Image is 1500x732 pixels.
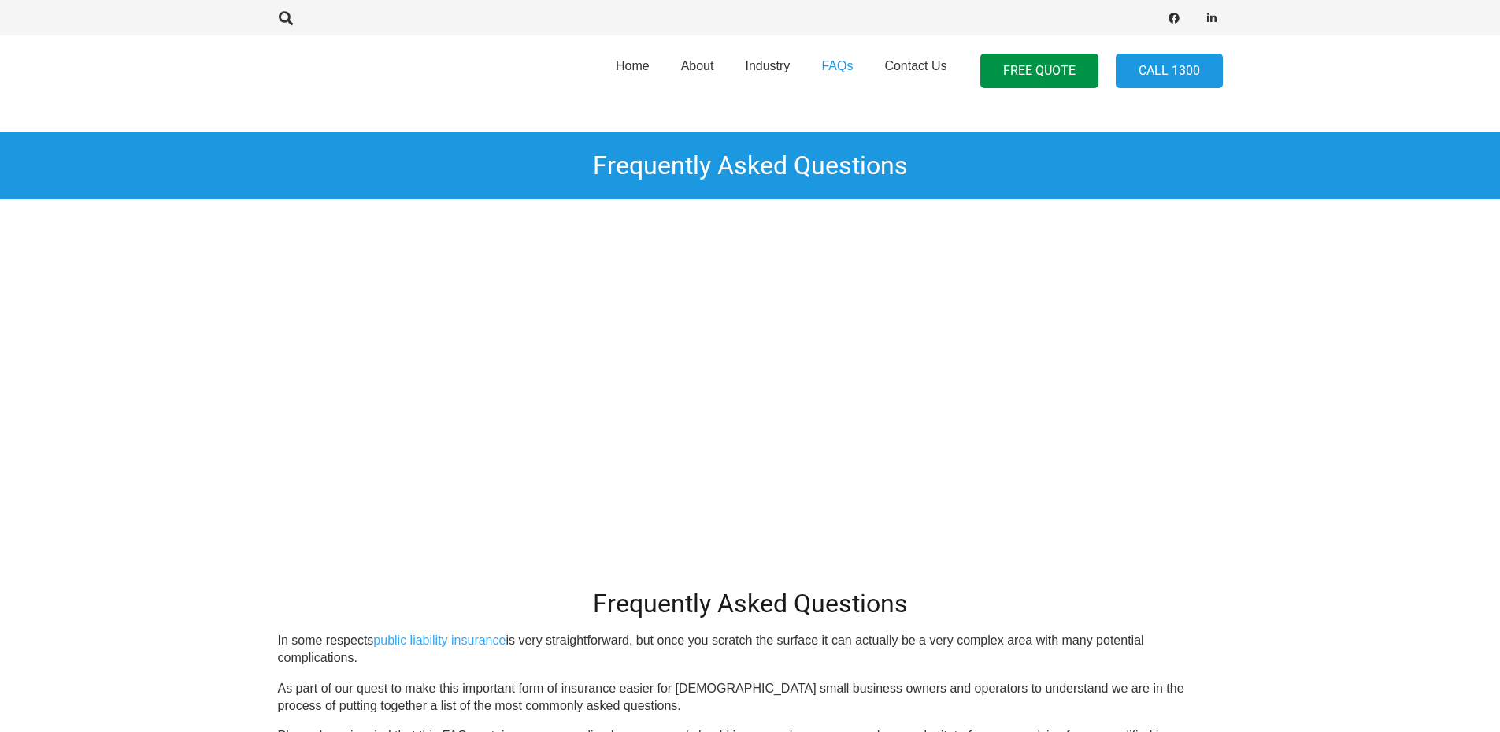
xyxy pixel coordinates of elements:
[869,31,962,111] a: Contact Us
[884,59,946,72] span: Contact Us
[600,31,665,111] a: Home
[806,31,869,111] a: FAQs
[373,634,506,647] a: public liability insurance
[1116,54,1223,89] a: Call 1300
[821,59,853,72] span: FAQs
[665,31,730,111] a: About
[616,59,650,72] span: Home
[278,680,1223,715] p: As part of our quest to make this important form of insurance easier for [DEMOGRAPHIC_DATA] small...
[1201,7,1223,29] a: LinkedIn
[745,59,790,72] span: Industry
[271,11,302,25] a: Search
[681,59,714,72] span: About
[278,632,1223,667] p: In some respects is very straightforward, but once you scratch the surface it can actually be a v...
[278,589,1223,619] h2: Frequently Asked Questions
[1163,7,1185,29] a: Facebook
[79,199,1421,515] img: Small Business Public Liability Insurance
[980,54,1098,89] a: FREE QUOTE
[278,51,457,91] a: pli_logotransparent
[729,31,806,111] a: Industry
